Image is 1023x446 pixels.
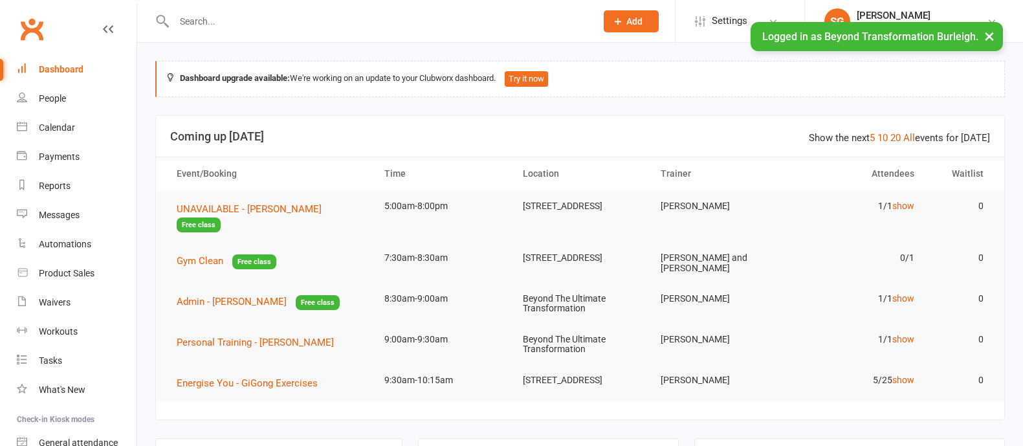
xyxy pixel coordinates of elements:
[649,243,787,284] td: [PERSON_NAME] and [PERSON_NAME]
[180,73,290,83] strong: Dashboard upgrade available:
[39,64,83,74] div: Dashboard
[170,130,990,143] h3: Coming up [DATE]
[511,324,650,365] td: Beyond The Ultimate Transformation
[177,377,318,389] span: Energise You - GiGong Exercises
[155,61,1005,97] div: We're working on an update to your Clubworx dashboard.
[17,346,137,375] a: Tasks
[17,172,137,201] a: Reports
[39,181,71,191] div: Reports
[511,284,650,324] td: Beyond The Ultimate Transformation
[926,243,995,273] td: 0
[39,239,91,249] div: Automations
[177,217,221,232] span: Free class
[17,201,137,230] a: Messages
[170,12,587,30] input: Search...
[892,375,914,385] a: show
[39,385,85,395] div: What's New
[892,334,914,344] a: show
[649,324,787,355] td: [PERSON_NAME]
[787,324,926,355] td: 1/1
[926,157,995,190] th: Waitlist
[177,203,322,215] span: UNAVAILABLE - [PERSON_NAME]
[17,55,137,84] a: Dashboard
[926,284,995,314] td: 0
[232,254,276,269] span: Free class
[978,22,1001,50] button: ×
[926,365,995,396] td: 0
[16,13,48,45] a: Clubworx
[877,132,888,144] a: 10
[17,230,137,259] a: Automations
[511,191,650,221] td: [STREET_ADDRESS]
[17,288,137,317] a: Waivers
[649,191,787,221] td: [PERSON_NAME]
[926,324,995,355] td: 0
[17,259,137,288] a: Product Sales
[890,132,901,144] a: 20
[892,293,914,304] a: show
[177,335,343,350] button: Personal Training - [PERSON_NAME]
[787,284,926,314] td: 1/1
[926,191,995,221] td: 0
[177,201,361,233] button: UNAVAILABLE - [PERSON_NAME]Free class
[870,132,875,144] a: 5
[39,326,78,337] div: Workouts
[824,8,850,34] div: SG
[373,157,511,190] th: Time
[39,151,80,162] div: Payments
[177,337,334,348] span: Personal Training - [PERSON_NAME]
[165,157,373,190] th: Event/Booking
[177,253,276,269] button: Gym CleanFree class
[712,6,747,36] span: Settings
[809,130,990,146] div: Show the next events for [DATE]
[39,355,62,366] div: Tasks
[17,375,137,405] a: What's New
[373,243,511,273] td: 7:30am-8:30am
[39,122,75,133] div: Calendar
[892,201,914,211] a: show
[649,157,787,190] th: Trainer
[787,157,926,190] th: Attendees
[296,295,340,310] span: Free class
[649,284,787,314] td: [PERSON_NAME]
[787,191,926,221] td: 1/1
[39,268,94,278] div: Product Sales
[39,297,71,307] div: Waivers
[373,365,511,396] td: 9:30am-10:15am
[177,255,223,267] span: Gym Clean
[373,324,511,355] td: 9:00am-9:30am
[17,113,137,142] a: Calendar
[511,365,650,396] td: [STREET_ADDRESS]
[604,10,659,32] button: Add
[505,71,548,87] button: Try it now
[373,191,511,221] td: 5:00am-8:00pm
[39,210,80,220] div: Messages
[857,10,987,21] div: [PERSON_NAME]
[903,132,915,144] a: All
[177,375,327,391] button: Energise You - GiGong Exercises
[17,142,137,172] a: Payments
[17,84,137,113] a: People
[649,365,787,396] td: [PERSON_NAME]
[511,243,650,273] td: [STREET_ADDRESS]
[177,296,287,307] span: Admin - [PERSON_NAME]
[177,294,340,310] button: Admin - [PERSON_NAME]Free class
[857,21,987,33] div: Beyond Transformation Burleigh
[17,317,137,346] a: Workouts
[762,30,978,43] span: Logged in as Beyond Transformation Burleigh.
[626,16,643,27] span: Add
[787,365,926,396] td: 5/25
[511,157,650,190] th: Location
[39,93,66,104] div: People
[787,243,926,273] td: 0/1
[373,284,511,314] td: 8:30am-9:00am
